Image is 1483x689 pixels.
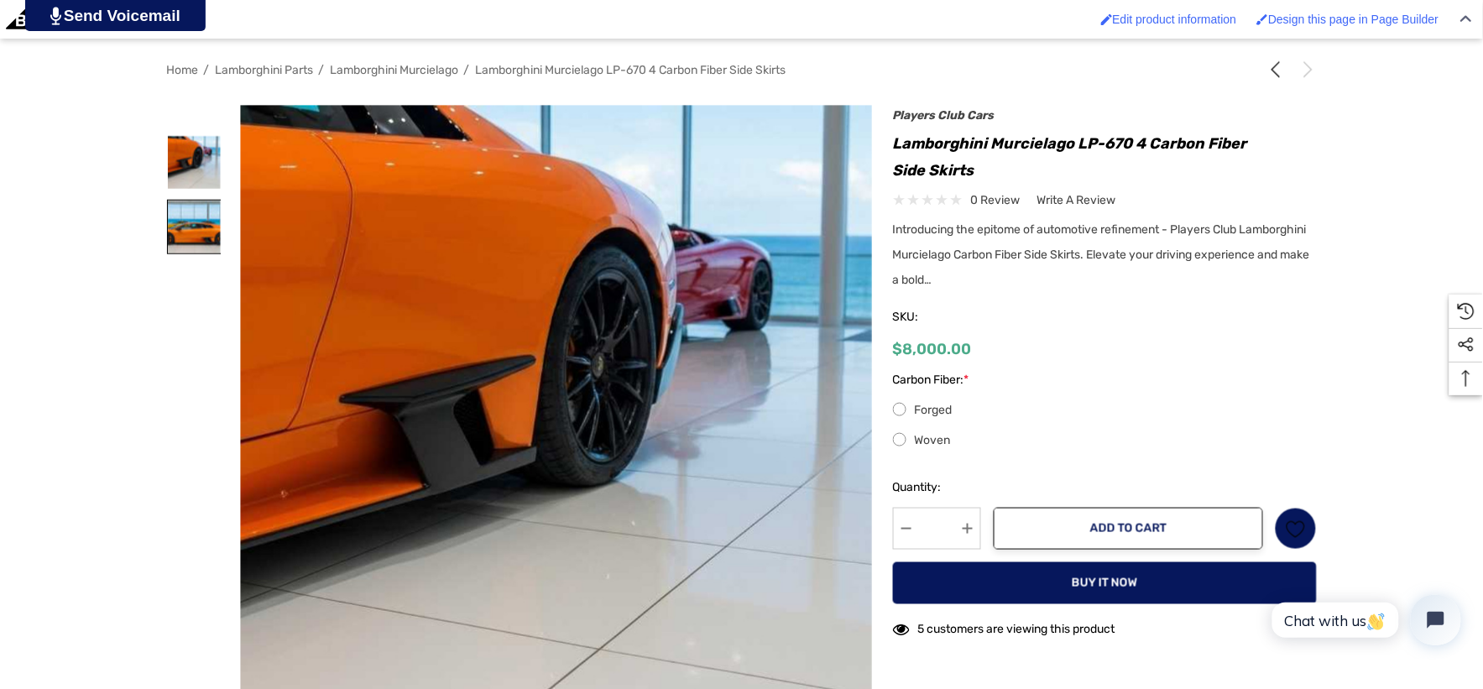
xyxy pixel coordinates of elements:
[1256,13,1268,25] img: Enabled brush for page builder edit.
[893,478,981,498] label: Quantity:
[167,55,1317,85] nav: Breadcrumb
[1248,4,1447,34] a: Enabled brush for page builder edit. Design this page in Page Builder
[893,305,977,329] span: SKU:
[1458,303,1475,320] svg: Recently Viewed
[893,400,1317,420] label: Forged
[1286,519,1305,539] svg: Wish List
[1113,13,1237,26] span: Edit product information
[893,614,1115,640] div: 5 customers are viewing this product
[893,431,1317,451] label: Woven
[1293,61,1317,78] a: Next
[893,130,1317,184] h1: Lamborghini Murcielago LP-670 4 Carbon Fiber Side Skirts
[1037,190,1116,211] a: Write a Review
[1254,581,1475,660] iframe: Tidio Chat
[893,370,1317,390] label: Carbon Fiber:
[167,63,199,77] a: Home
[168,201,221,253] img: Lamborghini Murcielago LP-670 4 Carbon Fiber Side Skirts
[1267,61,1291,78] a: Previous
[893,562,1317,604] button: Buy it now
[331,63,459,77] a: Lamborghini Murcielago
[1101,13,1113,25] img: Enabled brush for product edit
[1449,370,1483,387] svg: Top
[476,63,786,77] a: Lamborghini Murcielago LP-670 4 Carbon Fiber Side Skirts
[50,7,61,25] img: PjwhLS0gR2VuZXJhdG9yOiBHcmF2aXQuaW8gLS0+PHN2ZyB4bWxucz0iaHR0cDovL3d3dy53My5vcmcvMjAwMC9zdmciIHhtb...
[1268,13,1439,26] span: Design this page in Page Builder
[893,340,972,358] span: $8,000.00
[168,136,221,189] img: Lamborghini Murcielago LP-670 4 Carbon Fiber Side Skirts
[893,108,995,123] a: Players Club Cars
[893,222,1310,287] span: Introducing the epitome of automotive refinement - Players Club Lamborghini Murcielago Carbon Fib...
[971,190,1021,211] span: 0 review
[1037,193,1116,208] span: Write a Review
[1093,4,1245,34] a: Enabled brush for product edit Edit product information
[994,508,1263,550] button: Add to Cart
[1460,15,1472,23] img: Close Admin Bar
[1458,337,1475,353] svg: Social Media
[1275,508,1317,550] a: Wish List
[216,63,314,77] a: Lamborghini Parts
